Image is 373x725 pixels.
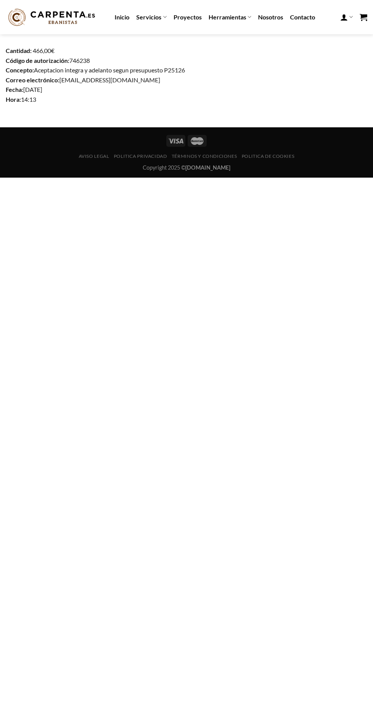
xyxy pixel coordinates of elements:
[242,153,295,159] a: Politica de cookies
[6,86,23,93] b: Fecha:
[209,10,251,24] a: Herramientas
[115,10,129,24] a: Inicio
[114,153,167,159] a: Politica privacidad
[6,7,98,28] img: Carpenta.es
[6,47,32,54] b: Cantidad:
[6,75,367,85] div: [EMAIL_ADDRESS][DOMAIN_NAME]
[79,153,109,159] a: Aviso legal
[51,47,54,54] span: €
[6,65,367,75] div: Aceptacion integra y adelanto segun presupuesto P25126
[6,96,21,103] b: Hora:
[33,47,51,54] span: 466,00
[290,10,315,24] a: Contacto
[6,57,69,64] b: Código de autorización:
[258,10,283,24] a: Nosotros
[6,85,367,95] div: [DATE]
[6,56,367,66] div: 746238
[6,96,36,103] span: 14:13
[6,66,34,74] b: Concepto:
[136,10,166,24] a: Servicios
[6,76,59,83] b: Correo electrónico:
[172,153,237,159] a: Términos y condiciones
[6,163,367,172] div: Copyright 2025 ©
[185,164,230,171] strong: [DOMAIN_NAME]
[174,10,202,24] a: Proyectos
